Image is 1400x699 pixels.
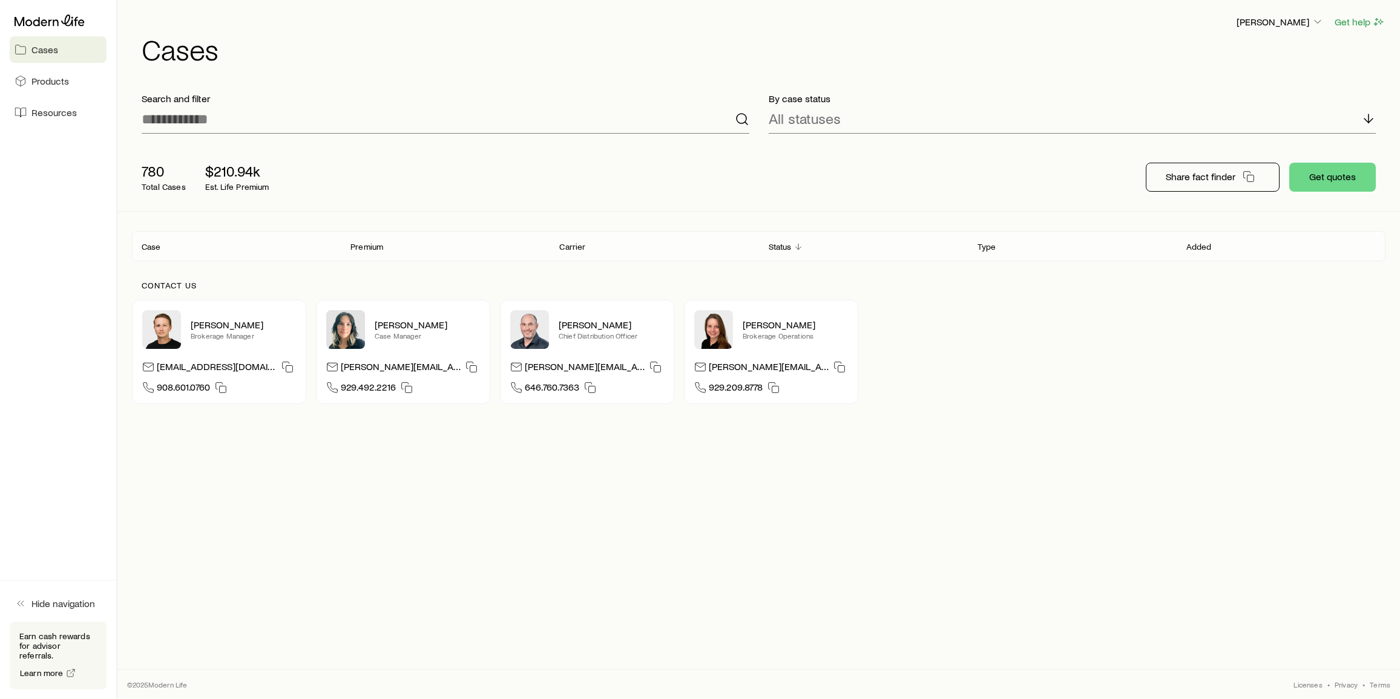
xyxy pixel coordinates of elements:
p: Type [978,242,996,252]
p: Chief Distribution Officer [559,331,664,340]
p: [PERSON_NAME][EMAIL_ADDRESS][DOMAIN_NAME] [341,360,461,377]
p: [PERSON_NAME] [743,319,848,331]
span: 929.209.8778 [709,381,763,397]
span: Hide navigation [31,597,95,610]
span: Resources [31,106,77,119]
span: Products [31,75,69,87]
span: • [1327,680,1330,689]
div: Client cases [132,231,1385,261]
a: Privacy [1335,680,1358,689]
button: Share fact finder [1146,163,1280,192]
p: [EMAIL_ADDRESS][DOMAIN_NAME] [157,360,277,377]
p: [PERSON_NAME] [1237,16,1324,28]
img: Dan Pierson [510,310,549,349]
a: Terms [1370,680,1390,689]
span: Cases [31,44,58,56]
button: [PERSON_NAME] [1236,15,1324,30]
span: 646.760.7363 [525,381,579,397]
button: Hide navigation [10,590,107,617]
p: [PERSON_NAME][EMAIL_ADDRESS][DOMAIN_NAME] [525,360,645,377]
a: Cases [10,36,107,63]
img: Rich Loeffler [142,310,181,349]
p: [PERSON_NAME][EMAIL_ADDRESS][DOMAIN_NAME] [709,360,829,377]
p: Total Cases [142,182,186,192]
p: Est. Life Premium [205,182,269,192]
p: Brokerage Manager [191,331,296,340]
p: Contact us [142,281,1376,290]
button: Get help [1334,15,1385,29]
p: Brokerage Operations [743,331,848,340]
p: Search and filter [142,93,749,105]
div: Earn cash rewards for advisor referrals.Learn more [10,622,107,689]
p: © 2025 Modern Life [127,680,188,689]
p: Case [142,242,161,252]
p: [PERSON_NAME] [375,319,480,331]
span: 908.601.0760 [157,381,210,397]
p: Earn cash rewards for advisor referrals. [19,631,97,660]
a: Products [10,68,107,94]
p: Share fact finder [1166,171,1235,183]
p: Case Manager [375,331,480,340]
p: Status [769,242,792,252]
h1: Cases [142,34,1385,63]
p: [PERSON_NAME] [559,319,664,331]
p: All statuses [769,110,841,127]
img: Ellen Wall [694,310,733,349]
a: Licenses [1293,680,1322,689]
span: Learn more [20,669,64,677]
span: 929.492.2216 [341,381,396,397]
p: Premium [350,242,383,252]
p: Added [1186,242,1212,252]
p: By case status [769,93,1376,105]
p: [PERSON_NAME] [191,319,296,331]
p: 780 [142,163,186,180]
span: • [1362,680,1365,689]
p: Carrier [559,242,585,252]
img: Lisette Vega [326,310,365,349]
a: Resources [10,99,107,126]
button: Get quotes [1289,163,1376,192]
p: $210.94k [205,163,269,180]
